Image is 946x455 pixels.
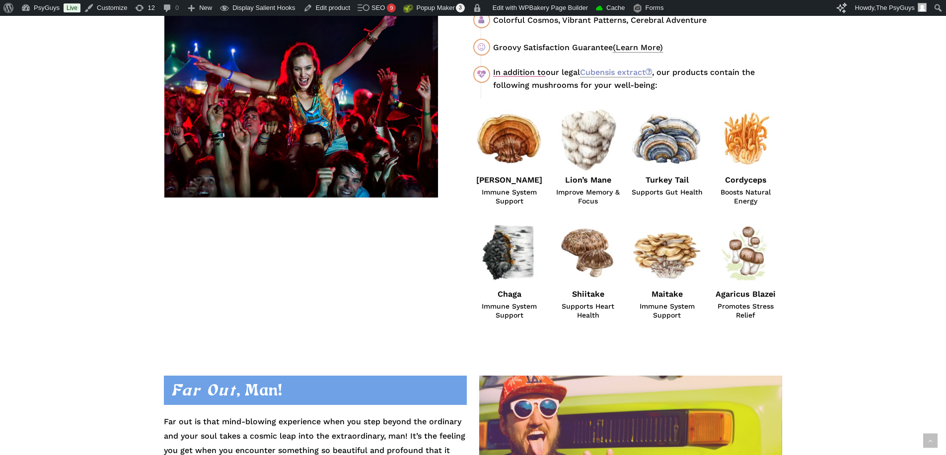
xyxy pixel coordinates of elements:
strong: Chaga [498,289,521,299]
span: Immune System Support [473,188,546,205]
div: our legal , our products contain the following mushrooms for your well-being: [493,66,782,92]
strong: Turkey Tail [646,175,689,185]
img: Red Reishi Mushroom Illustration [473,103,546,176]
span: The PsyGuys [876,4,915,11]
img: Cordyceps Mushroom Illustration [710,103,782,176]
img: Turkey Tail Mushroom Illustration [631,103,703,176]
span: 3 [456,3,465,12]
span: Immune System Support [473,302,546,320]
strong: Maitake [652,289,683,299]
span: Promotes Stress Relief [710,302,782,320]
img: Shiitake Mushroom Illustration [552,217,624,290]
span: Boosts Natural Energy [710,188,782,205]
span: Immune System Support [631,302,703,320]
h2: , Man! [164,376,466,405]
img: Maitake Mushroom Illustration [631,217,703,290]
div: Groovy Satisfaction Guarantee [493,41,782,54]
div: 9 [387,3,396,12]
span: Improve Memory & Focus [552,188,624,205]
span: Supports Gut Health [631,188,703,196]
img: Lions Mane Mushroom Illustration [552,103,624,176]
strong: [PERSON_NAME] [476,175,542,185]
span: (Learn More) [613,43,663,53]
div: Colorful Cosmos, Vibrant Patterns, Cerebral Adventure [493,14,782,26]
img: Agaricus Blazel Murrill Mushroom Illustration [710,217,782,290]
u: In addition to [493,67,546,77]
strong: Shiitake [572,289,604,299]
a: Live [64,3,80,12]
img: Avatar photo [918,3,927,12]
strong: Lion’s Mane [565,175,611,185]
a: Back to top [923,434,938,448]
img: Chaga Mushroom Illustration [473,217,546,290]
strong: Agaricus Blazei [716,289,776,299]
em: Far Out [171,383,236,400]
a: Cubensis extract [580,67,652,77]
span: Supports Heart Health [552,302,624,320]
strong: Cordyceps [725,175,767,185]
